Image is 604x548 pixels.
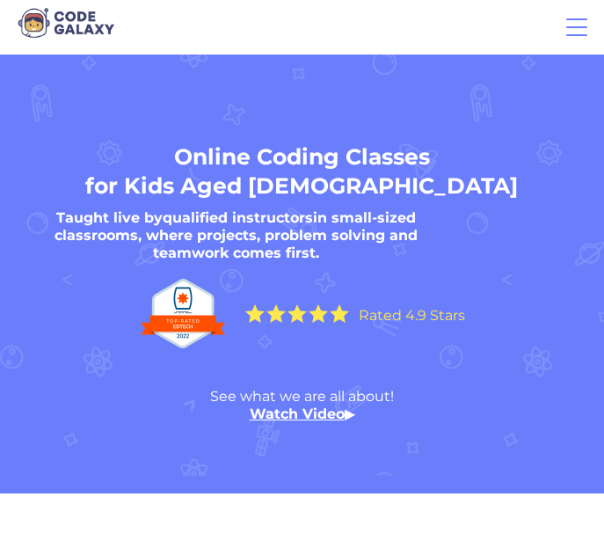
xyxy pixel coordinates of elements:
[287,304,307,322] img: Yellow Star - the Code Galaxy
[330,304,349,322] img: Yellow Star - the Code Galaxy
[139,271,227,356] img: Top Rated edtech company
[43,388,562,423] div: See what we are all about! ‍ ▶
[309,304,328,322] img: Yellow Star - the Code Galaxy
[250,406,345,422] a: Watch Video
[359,309,465,323] div: Rated 4.9 Stars
[266,304,286,322] img: Yellow Star - the Code Galaxy
[43,209,430,262] h5: Taught live by in small-sized classrooms, where projects, problem solving and teamwork comes first.
[245,304,265,322] img: Yellow Star - the Code Galaxy
[69,142,535,201] h1: Online Coding Classes for Kids Aged [DEMOGRAPHIC_DATA]
[563,13,591,41] div: menu
[163,209,313,226] strong: qualified instructors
